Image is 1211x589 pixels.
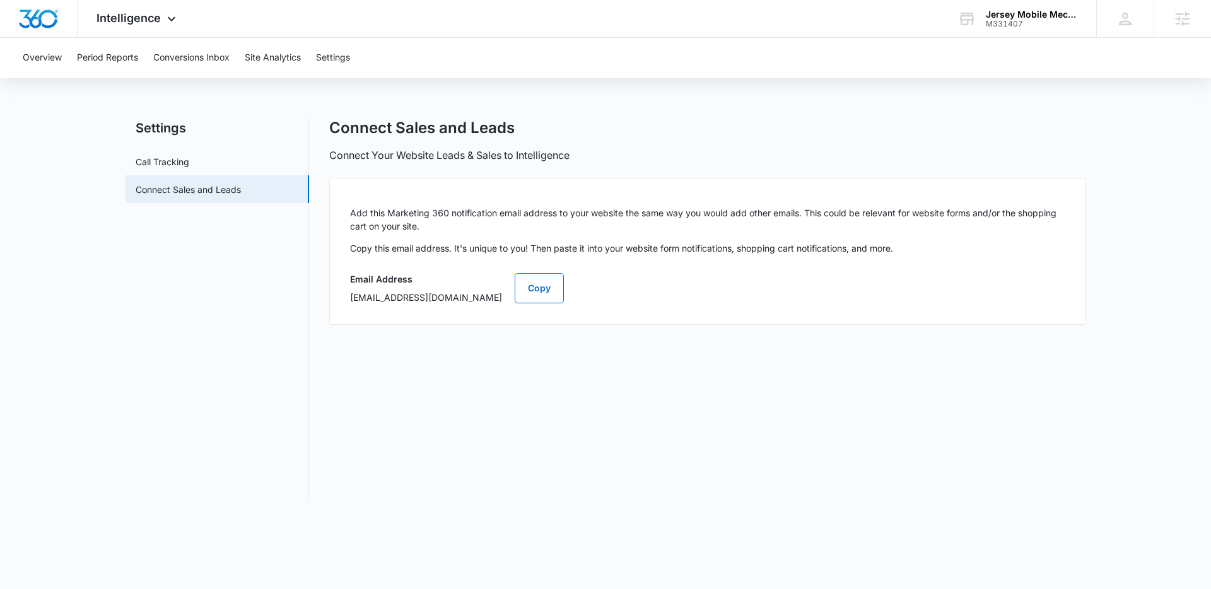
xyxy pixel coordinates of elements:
[136,183,241,196] a: Connect Sales and Leads
[77,38,138,78] button: Period Reports
[515,273,564,303] button: Copy
[316,38,350,78] button: Settings
[350,206,1065,233] p: Add this Marketing 360 notification email address to your website the same way you would add othe...
[329,119,515,137] h1: Connect Sales and Leads
[126,119,309,137] h2: Settings
[350,242,1065,255] p: Copy this email address. It's unique to you! Then paste it into your website form notifications, ...
[23,38,62,78] button: Overview
[153,38,230,78] button: Conversions Inbox
[986,20,1078,28] div: account id
[986,9,1078,20] div: account name
[136,155,189,168] a: Call Tracking
[97,11,161,25] span: Intelligence
[350,272,502,286] p: Email Address
[329,148,570,163] p: Connect Your Website Leads & Sales to Intelligence
[245,38,301,78] button: Site Analytics
[350,291,502,304] p: [EMAIL_ADDRESS][DOMAIN_NAME]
